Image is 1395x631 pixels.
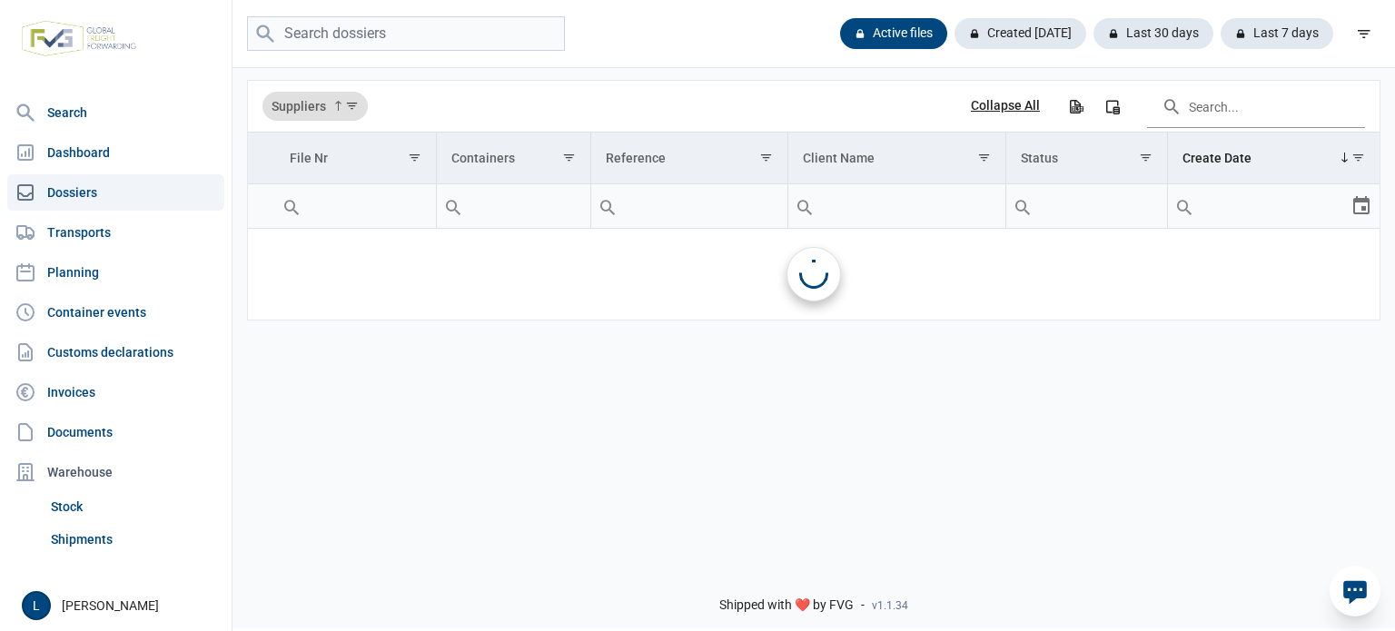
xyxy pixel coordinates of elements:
span: Show filter options for column 'Suppliers' [345,99,359,113]
div: Search box [1168,184,1201,228]
span: Show filter options for column 'Create Date' [1351,151,1365,164]
td: Column Reference [590,133,787,184]
a: Dossiers [7,174,224,211]
div: Column Chooser [1096,90,1129,123]
div: Containers [451,151,515,165]
div: Search box [788,184,821,228]
span: Show filter options for column 'Client Name' [977,151,991,164]
div: Last 7 days [1221,18,1333,49]
td: Column Create Date [1168,133,1380,184]
div: filter [1348,17,1380,50]
button: L [22,591,51,620]
a: Documents [7,414,224,450]
input: Filter cell [275,184,436,228]
div: Search box [1006,184,1039,228]
td: Filter cell [275,184,436,229]
div: Client Name [803,151,875,165]
td: Filter cell [787,184,1005,229]
div: [PERSON_NAME] [22,591,221,620]
div: Select [1350,184,1372,228]
div: Search box [591,184,624,228]
div: Create Date [1182,151,1252,165]
div: Collapse All [971,98,1040,114]
td: Filter cell [1168,184,1380,229]
span: v1.1.34 [872,598,908,613]
div: Last 30 days [1093,18,1213,49]
div: Created [DATE] [955,18,1086,49]
input: Search in the data grid [1147,84,1365,128]
span: No data [248,264,1380,284]
a: Shipments [44,523,224,556]
input: Filter cell [788,184,1005,228]
td: Column Containers [436,133,590,184]
td: Filter cell [1006,184,1168,229]
td: Column Status [1006,133,1168,184]
input: Filter cell [1168,184,1350,228]
a: Planning [7,254,224,291]
input: Filter cell [437,184,590,228]
div: Reference [606,151,666,165]
input: Filter cell [591,184,787,228]
a: Customs declarations [7,334,224,370]
div: Status [1021,151,1058,165]
img: FVG - Global freight forwarding [15,14,143,64]
a: Stock [44,490,224,523]
span: Show filter options for column 'File Nr' [408,151,421,164]
td: Column Client Name [787,133,1005,184]
td: Filter cell [436,184,590,229]
td: Filter cell [590,184,787,229]
td: Column File Nr [275,133,436,184]
div: Search box [275,184,308,228]
div: Search box [437,184,470,228]
a: Container events [7,294,224,330]
input: Search dossiers [247,16,565,52]
div: Warehouse [7,454,224,490]
div: Data grid toolbar [262,81,1365,132]
input: Filter cell [1006,184,1167,228]
span: Show filter options for column 'Containers' [562,151,576,164]
span: - [861,597,865,614]
div: Suppliers [262,92,368,121]
a: Dashboard [7,134,224,171]
a: Transports [7,214,224,251]
div: Loading... [799,260,828,289]
span: Show filter options for column 'Reference' [759,151,773,164]
a: Search [7,94,224,131]
div: File Nr [290,151,328,165]
a: Invoices [7,374,224,410]
span: Show filter options for column 'Status' [1139,151,1153,164]
div: Export all data to Excel [1059,90,1092,123]
span: Shipped with ❤️ by FVG [719,597,854,614]
div: Active files [840,18,947,49]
